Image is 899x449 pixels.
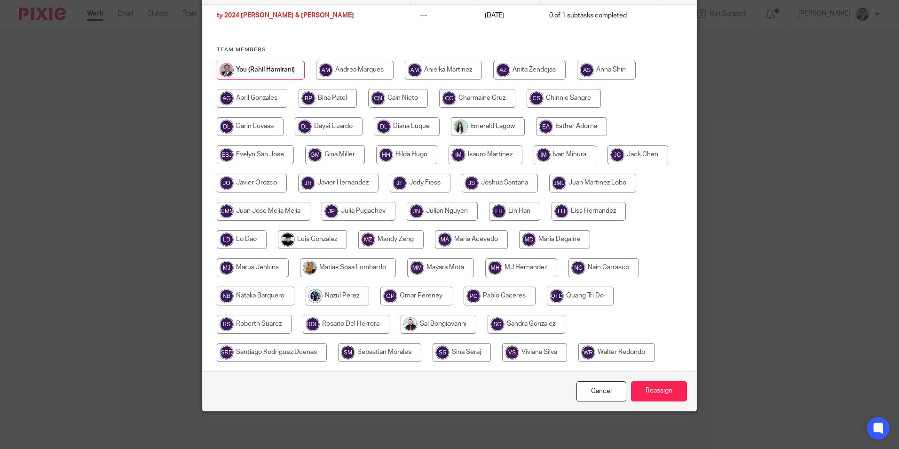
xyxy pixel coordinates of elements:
td: 0 of 1 subtasks completed [540,5,661,27]
input: Reassign [631,381,687,401]
p: --- [420,11,466,20]
span: ty 2024 [PERSON_NAME] & [PERSON_NAME] [217,13,354,19]
h4: Team members [217,46,682,54]
a: Close this dialog window [576,381,626,401]
p: [DATE] [485,11,531,20]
